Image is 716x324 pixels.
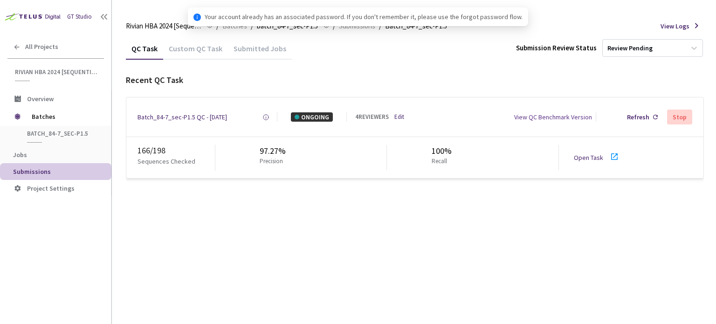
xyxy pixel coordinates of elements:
[27,130,96,138] span: batch_84-7_sec-P1.5
[205,12,523,22] span: Your account already has an associated password. If you don't remember it, please use the forgot ...
[432,157,448,166] p: Recall
[673,113,687,121] div: Stop
[432,145,452,157] div: 100%
[260,157,283,166] p: Precision
[32,107,96,126] span: Batches
[260,145,287,157] div: 97.27%
[193,14,201,21] span: info-circle
[627,112,649,122] div: Refresh
[661,21,689,31] span: View Logs
[516,43,597,53] div: Submission Review Status
[607,44,653,53] div: Review Pending
[355,113,389,122] div: 4 REVIEWERS
[67,13,92,21] div: GT Studio
[13,151,27,159] span: Jobs
[138,145,215,157] div: 166 / 198
[228,44,292,60] div: Submitted Jobs
[27,95,54,103] span: Overview
[126,74,704,86] div: Recent QC Task
[337,21,377,31] a: Submissions
[13,167,51,176] span: Submissions
[138,112,227,122] a: Batch_84-7_sec-P1.5 QC - [DATE]
[163,44,228,60] div: Custom QC Task
[574,153,603,162] a: Open Task
[220,21,249,31] a: Batches
[126,44,163,60] div: QC Task
[138,157,195,166] p: Sequences Checked
[27,184,75,193] span: Project Settings
[394,113,404,122] a: Edit
[514,112,592,122] div: View QC Benchmark Version
[291,112,333,122] div: ONGOING
[126,21,201,32] span: Rivian HBA 2024 [Sequential]
[25,43,58,51] span: All Projects
[15,68,98,76] span: Rivian HBA 2024 [Sequential]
